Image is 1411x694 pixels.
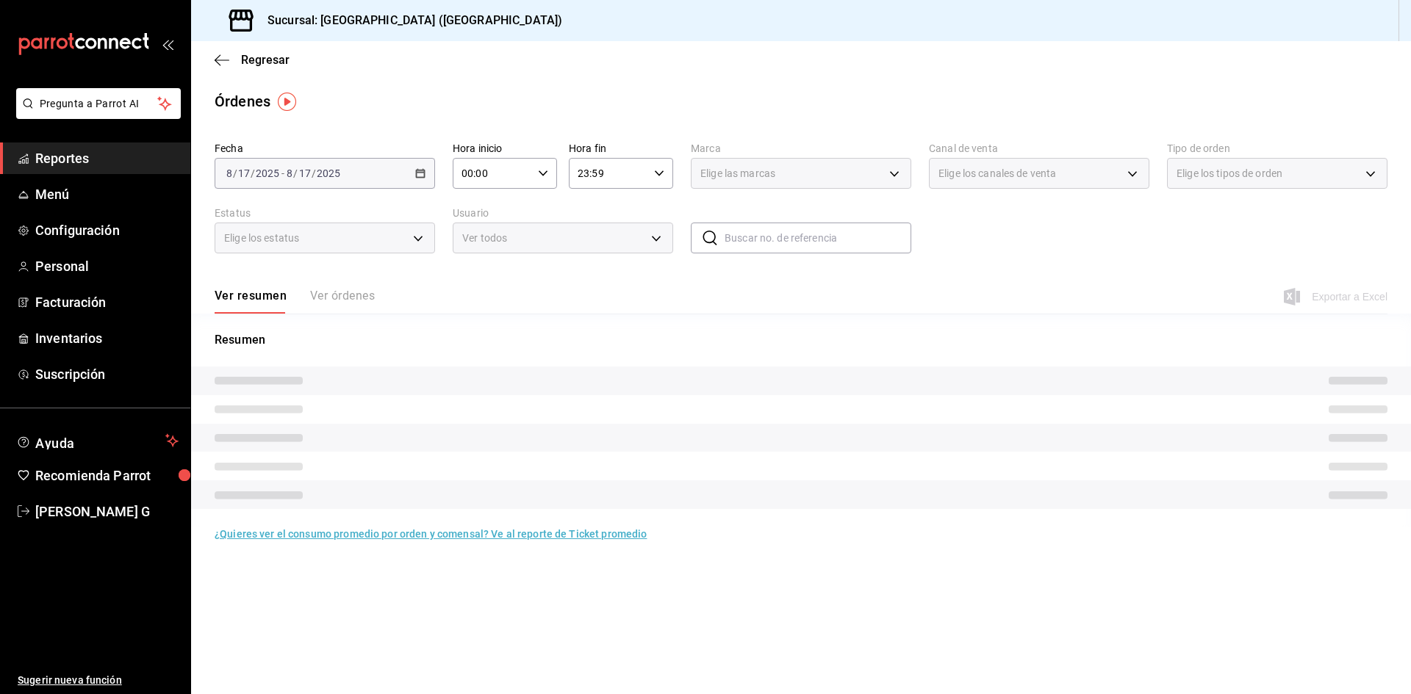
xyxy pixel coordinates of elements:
[462,231,646,246] span: Ver todos
[162,38,173,50] button: open_drawer_menu
[35,148,179,168] span: Reportes
[224,231,299,245] span: Elige los estatus
[10,106,181,122] a: Pregunta a Parrot AI
[281,167,284,179] span: -
[700,166,775,181] span: Elige las marcas
[215,289,375,314] div: navigation tabs
[1177,166,1282,181] span: Elige los tipos de orden
[929,143,1149,153] label: Canal de venta
[691,143,911,153] label: Marca
[278,93,296,111] img: Tooltip marker
[35,184,179,204] span: Menú
[725,223,911,253] input: Buscar no. de referencia
[316,167,341,179] input: ----
[237,167,251,179] input: --
[255,167,280,179] input: ----
[215,528,647,540] a: ¿Quieres ver el consumo promedio por orden y comensal? Ve al reporte de Ticket promedio
[251,167,255,179] span: /
[293,167,298,179] span: /
[35,256,179,276] span: Personal
[35,432,159,449] span: Ayuda
[16,88,181,119] button: Pregunta a Parrot AI
[215,331,1387,349] p: Resumen
[453,143,557,153] label: Hora inicio
[35,292,179,312] span: Facturación
[453,208,673,218] label: Usuario
[215,53,290,67] button: Regresar
[40,96,158,112] span: Pregunta a Parrot AI
[241,53,290,67] span: Regresar
[226,167,233,179] input: --
[35,328,179,348] span: Inventarios
[35,220,179,240] span: Configuración
[35,466,179,485] span: Recomienda Parrot
[35,502,179,521] span: [PERSON_NAME] G
[569,143,673,153] label: Hora fin
[1167,143,1387,153] label: Tipo de orden
[18,673,179,688] span: Sugerir nueva función
[35,364,179,384] span: Suscripción
[938,166,1056,181] span: Elige los canales de venta
[298,167,312,179] input: --
[215,90,270,112] div: Órdenes
[286,167,293,179] input: --
[312,167,316,179] span: /
[215,208,435,218] label: Estatus
[233,167,237,179] span: /
[215,143,435,153] label: Fecha
[256,12,562,29] h3: Sucursal: [GEOGRAPHIC_DATA] ([GEOGRAPHIC_DATA])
